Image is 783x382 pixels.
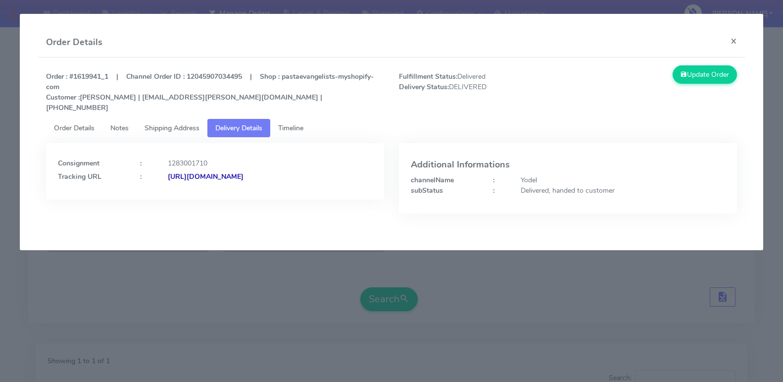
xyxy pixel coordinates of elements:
[58,159,99,168] strong: Consignment
[493,186,494,195] strong: :
[411,186,443,195] strong: subStatus
[399,82,449,92] strong: Delivery Status:
[46,119,737,137] ul: Tabs
[411,175,454,185] strong: channelName
[513,175,733,185] div: Yodel
[54,123,95,133] span: Order Details
[46,72,374,112] strong: Order : #1619941_1 | Channel Order ID : 12045907034495 | Shop : pastaevangelists-myshopify-com [P...
[673,65,737,84] button: Update Order
[391,71,568,113] span: Delivered DELIVERED
[145,123,199,133] span: Shipping Address
[215,123,262,133] span: Delivery Details
[493,175,494,185] strong: :
[278,123,303,133] span: Timeline
[140,172,142,181] strong: :
[110,123,129,133] span: Notes
[399,72,457,81] strong: Fulfillment Status:
[46,93,80,102] strong: Customer :
[160,158,380,168] div: 1283001710
[140,159,142,168] strong: :
[58,172,101,181] strong: Tracking URL
[168,172,244,181] strong: [URL][DOMAIN_NAME]
[513,185,733,196] div: Delivered, handed to customer
[411,160,725,170] h4: Additional Informations
[46,36,102,49] h4: Order Details
[723,28,745,54] button: Close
